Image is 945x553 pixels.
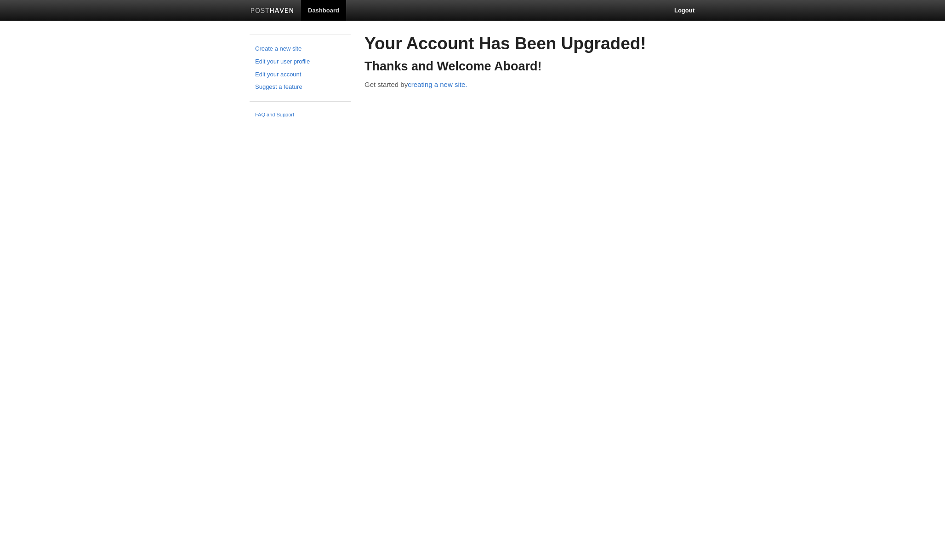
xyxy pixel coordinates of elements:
h3: Thanks and Welcome Aboard! [364,60,695,74]
a: creating a new site. [408,81,467,88]
a: Suggest a feature [255,82,345,92]
a: Edit your user profile [255,57,345,67]
h2: Your Account Has Been Upgraded! [364,35,695,53]
img: Posthaven-bar [250,8,294,15]
a: Edit your account [255,70,345,80]
a: Create a new site [255,44,345,54]
a: FAQ and Support [255,111,345,119]
p: Get started by [364,80,695,89]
